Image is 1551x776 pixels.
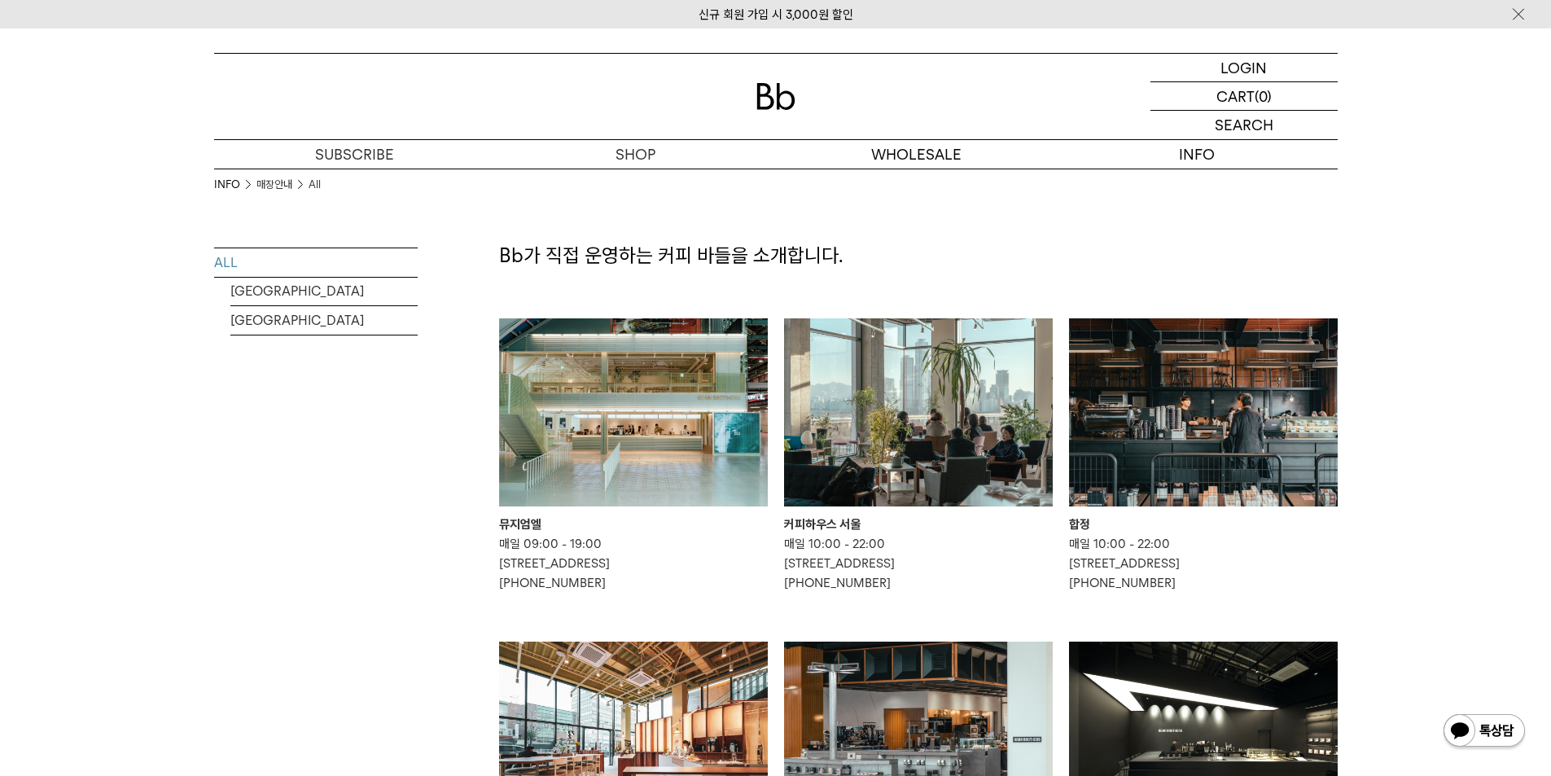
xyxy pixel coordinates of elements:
p: 매일 10:00 - 22:00 [STREET_ADDRESS] [PHONE_NUMBER] [784,534,1053,593]
a: 뮤지엄엘 뮤지엄엘 매일 09:00 - 19:00[STREET_ADDRESS][PHONE_NUMBER] [499,318,768,593]
a: [GEOGRAPHIC_DATA] [230,306,418,335]
p: CART [1216,82,1255,110]
img: 뮤지엄엘 [499,318,768,506]
p: SEARCH [1215,111,1273,139]
a: 커피하우스 서울 커피하우스 서울 매일 10:00 - 22:00[STREET_ADDRESS][PHONE_NUMBER] [784,318,1053,593]
p: LOGIN [1220,54,1267,81]
p: 매일 10:00 - 22:00 [STREET_ADDRESS] [PHONE_NUMBER] [1069,534,1338,593]
p: 매일 09:00 - 19:00 [STREET_ADDRESS] [PHONE_NUMBER] [499,534,768,593]
a: All [309,177,321,193]
a: SUBSCRIBE [214,140,495,169]
p: WHOLESALE [776,140,1057,169]
a: CART (0) [1150,82,1338,111]
div: 뮤지엄엘 [499,515,768,534]
p: Bb가 직접 운영하는 커피 바들을 소개합니다. [499,242,1338,270]
div: 합정 [1069,515,1338,534]
img: 카카오톡 채널 1:1 채팅 버튼 [1442,712,1527,752]
p: INFO [1057,140,1338,169]
img: 로고 [756,83,795,110]
p: (0) [1255,82,1272,110]
a: 합정 합정 매일 10:00 - 22:00[STREET_ADDRESS][PHONE_NUMBER] [1069,318,1338,593]
div: 커피하우스 서울 [784,515,1053,534]
li: INFO [214,177,256,193]
a: LOGIN [1150,54,1338,82]
img: 합정 [1069,318,1338,506]
img: 커피하우스 서울 [784,318,1053,506]
a: 신규 회원 가입 시 3,000원 할인 [699,7,853,22]
a: [GEOGRAPHIC_DATA] [230,277,418,305]
a: ALL [214,248,418,277]
a: 매장안내 [256,177,292,193]
a: SHOP [495,140,776,169]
